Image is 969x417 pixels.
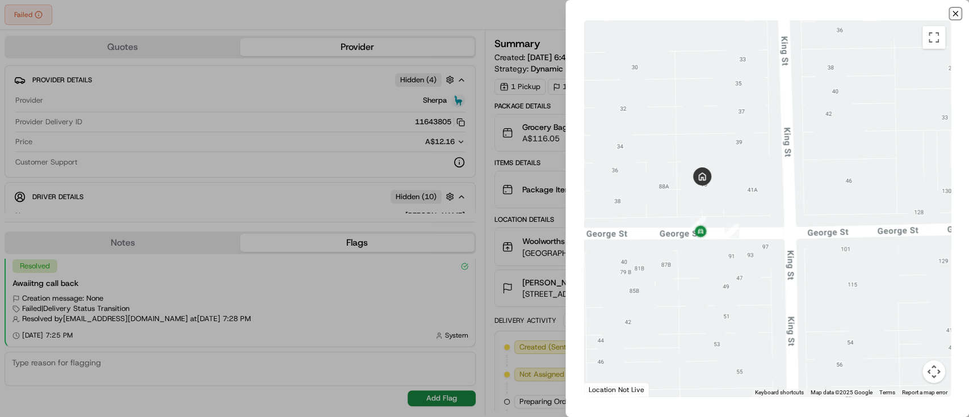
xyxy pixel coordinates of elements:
div: 8 [691,216,706,231]
span: Map data ©2025 Google [811,389,872,395]
button: Keyboard shortcuts [755,389,804,397]
button: Map camera controls [922,360,945,383]
div: 7 [724,224,739,238]
img: Google [587,382,624,397]
a: Open this area in Google Maps (opens a new window) [587,382,624,397]
div: Location Not Live [584,382,649,397]
a: Report a map error [902,389,947,395]
button: Toggle fullscreen view [922,26,945,49]
a: Terms (opens in new tab) [879,389,895,395]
